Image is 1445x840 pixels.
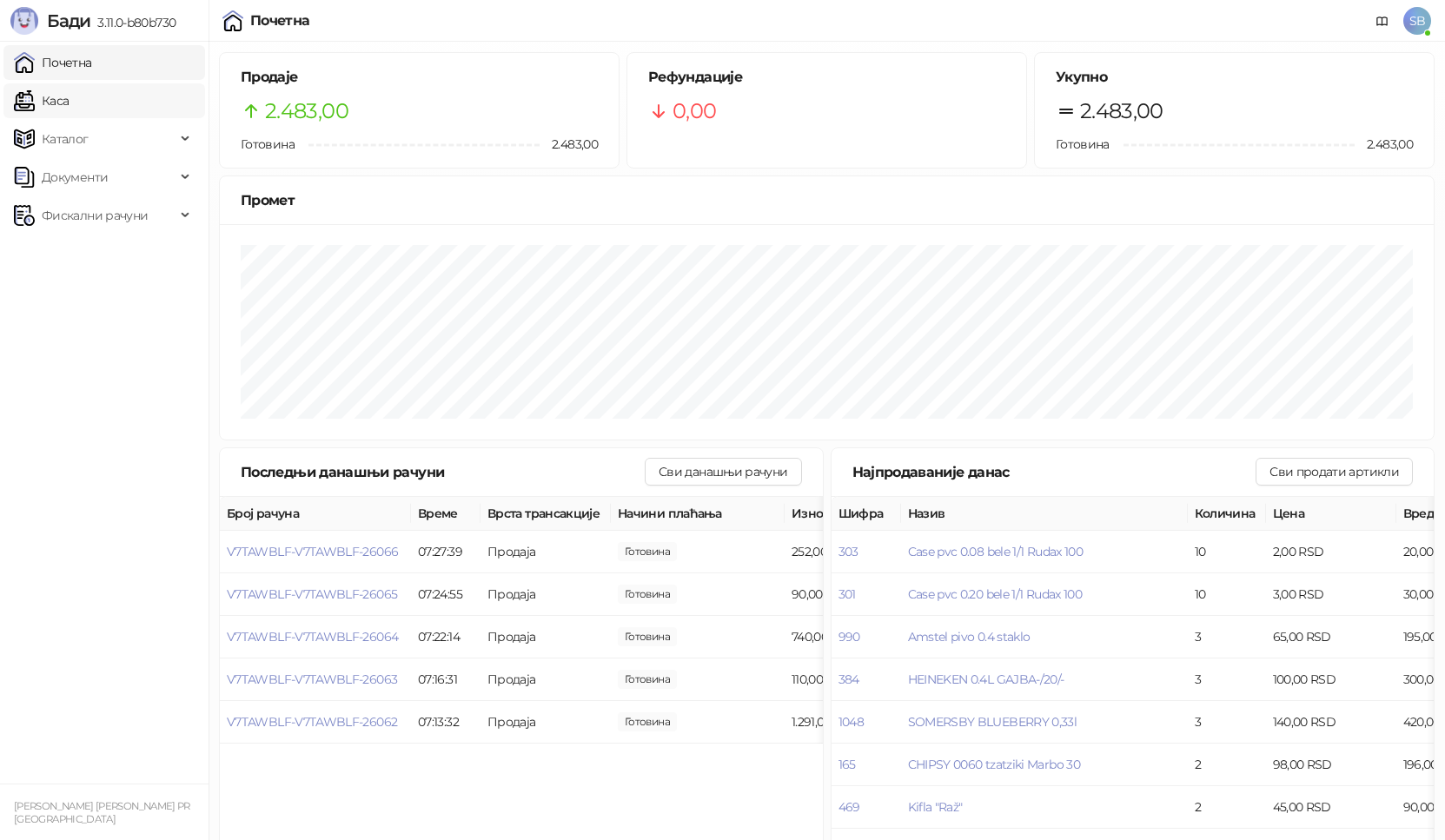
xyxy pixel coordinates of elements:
[1355,135,1413,154] span: 2.483,00
[14,45,92,80] a: Почетна
[90,15,176,30] span: 3.11.0-b80b730
[227,629,398,645] button: V7TAWBLF-V7TAWBLF-26064
[42,160,108,195] span: Документи
[1188,701,1266,744] td: 3
[1266,573,1396,616] td: 3,00 RSD
[481,531,611,573] td: Продаја
[1266,616,1396,658] td: 65,00 RSD
[1369,7,1396,35] a: Документација
[838,799,860,815] button: 469
[241,67,598,88] h5: Продаје
[673,95,716,128] span: 0,00
[227,714,397,730] button: V7TAWBLF-V7TAWBLF-26062
[908,586,1083,602] button: Case pvc 0.20 bele 1/1 Rudax 100
[618,627,677,646] span: 740,00
[618,712,677,731] span: 1.291,00
[785,573,915,616] td: 90,00 RSD
[1188,573,1266,616] td: 10
[1266,701,1396,744] td: 140,00 RSD
[618,585,677,604] span: 90,00
[785,531,915,573] td: 252,00 RSD
[10,7,38,35] img: Logo
[1188,786,1266,829] td: 2
[1266,744,1396,786] td: 98,00 RSD
[838,586,856,602] button: 301
[908,629,1031,645] button: Amstel pivo 0.4 staklo
[1056,136,1110,152] span: Готовина
[411,497,481,531] th: Време
[14,800,190,825] small: [PERSON_NAME] [PERSON_NAME] PR [GEOGRAPHIC_DATA]
[227,586,397,602] span: V7TAWBLF-V7TAWBLF-26065
[785,497,915,531] th: Износ
[1256,458,1413,486] button: Сви продати артикли
[838,671,859,687] button: 384
[908,714,1077,730] button: SOMERSBY BLUEBERRY 0,33l
[1266,531,1396,573] td: 2,00 RSD
[227,544,398,559] button: V7TAWBLF-V7TAWBLF-26066
[481,616,611,658] td: Продаја
[241,461,645,483] div: Последњи данашњи рачуни
[901,497,1188,531] th: Назив
[481,701,611,744] td: Продаја
[1403,7,1431,35] span: SB
[785,701,915,744] td: 1.291,00 RSD
[1266,786,1396,829] td: 45,00 RSD
[852,461,1256,483] div: Најпродаваније данас
[648,67,1005,88] h5: Рефундације
[250,14,310,28] div: Почетна
[241,136,295,152] span: Готовина
[411,658,481,701] td: 07:16:31
[908,671,1064,687] button: HEINEKEN 0.4L GAJBA-/20/-
[42,122,89,156] span: Каталог
[611,497,785,531] th: Начини плаћања
[832,497,901,531] th: Шифра
[838,757,856,772] button: 165
[265,95,348,128] span: 2.483,00
[1266,497,1396,531] th: Цена
[411,701,481,744] td: 07:13:32
[785,616,915,658] td: 740,00 RSD
[838,544,858,559] button: 303
[481,497,611,531] th: Врста трансакције
[481,573,611,616] td: Продаја
[481,658,611,701] td: Продаја
[618,670,677,689] span: 110,00
[1188,616,1266,658] td: 3
[1188,658,1266,701] td: 3
[1188,531,1266,573] td: 10
[1080,95,1163,128] span: 2.483,00
[220,497,411,531] th: Број рачуна
[1188,497,1266,531] th: Количина
[411,616,481,658] td: 07:22:14
[540,135,598,154] span: 2.483,00
[618,542,677,561] span: 252,00
[1056,67,1413,88] h5: Укупно
[411,573,481,616] td: 07:24:55
[1188,744,1266,786] td: 2
[908,799,963,815] button: Kifla "Raž"
[411,531,481,573] td: 07:27:39
[785,658,915,701] td: 110,00 RSD
[241,189,1413,211] div: Промет
[227,671,397,687] button: V7TAWBLF-V7TAWBLF-26063
[908,544,1084,559] button: Case pvc 0.08 bele 1/1 Rudax 100
[645,458,801,486] button: Сви данашњи рачуни
[838,714,864,730] button: 1048
[42,198,148,233] span: Фискални рачуни
[908,757,1080,772] button: CHIPSY 0060 tzatziki Marbo 30
[838,629,860,645] button: 990
[1266,658,1396,701] td: 100,00 RSD
[47,10,90,31] span: Бади
[14,83,69,118] a: Каса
